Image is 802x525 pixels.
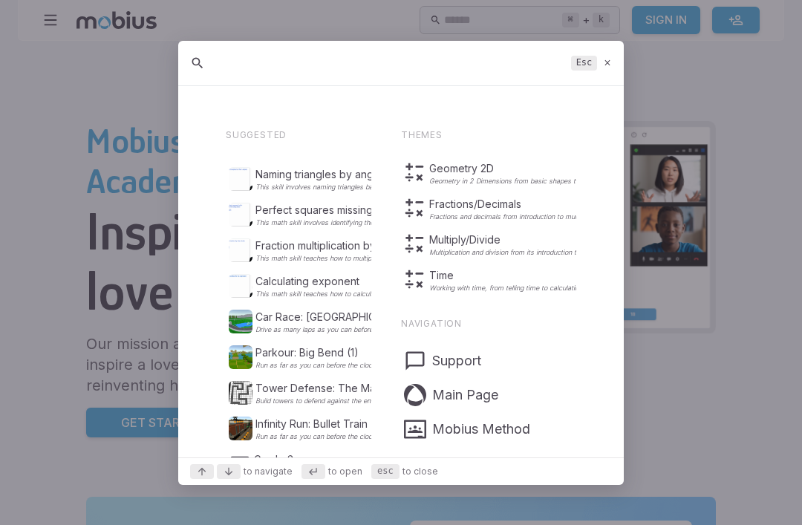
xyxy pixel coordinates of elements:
p: Working with time, from telling time to calculating differences [429,284,619,292]
p: Parkour: Big Bend (1) [255,345,405,360]
p: Geometry 2D [429,161,699,176]
p: Drive as many laps as you can before the clock runs out! [255,326,433,333]
img: Calculating exponent [229,274,252,298]
kbd: Esc [571,56,596,71]
p: Suggested [226,130,371,140]
p: Time [429,268,619,283]
span: to close [402,465,438,478]
p: Themes [401,130,576,140]
p: Tower Defense: The Maze [255,381,391,396]
img: Parkour: Big Bend (1) [229,345,252,369]
p: Build towers to defend against the enemies! [255,397,391,405]
p: This math skill teaches how to calculate exponents, which means multiplying the base number by it... [255,290,708,298]
p: Mobius Method [432,419,530,440]
p: Multiply/Divide [429,232,625,247]
p: Run as far as you can before the clock runs out! [255,362,405,369]
span: to open [328,465,362,478]
p: Car Race: [GEOGRAPHIC_DATA] [255,310,433,325]
p: Main Page [432,385,498,405]
img: Perfect squares missing from sequence [229,203,252,226]
p: Geometry in 2 Dimensions from basic shapes to advanced work with circular geometry [429,177,699,185]
span: to navigate [244,465,293,478]
img: Fraction multiplication by a whole number [229,238,252,262]
div: Suggestions [178,88,624,457]
p: Infinity Run: Bullet Train [255,417,405,431]
p: Fractions and decimals from introduction to multiplication and division [429,213,644,221]
p: Navigation [401,319,576,329]
p: Calculating exponent [255,274,708,289]
img: Car Race: Crystal Lake [229,310,252,333]
img: Tower Defense: The Maze [229,381,252,405]
img: Infinity Run: Bullet Train [229,417,252,440]
img: Naming triangles by angles [229,167,252,191]
p: Multiplication and division from its introduction to advanced use [429,249,625,256]
p: Pricing [432,453,475,474]
p: Support [432,350,481,371]
p: Fractions/Decimals [429,197,644,212]
kbd: esc [371,464,400,479]
p: Run as far as you can before the clock runs out! [255,433,405,440]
